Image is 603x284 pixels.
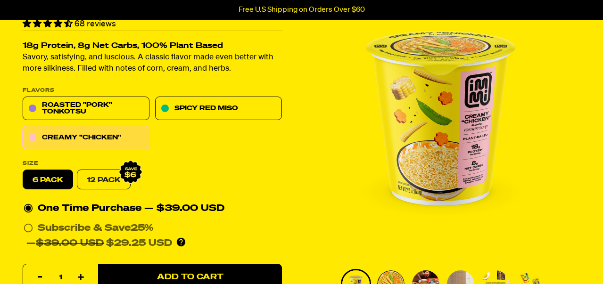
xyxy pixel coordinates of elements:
a: Creamy "Chicken" [23,126,149,150]
span: Add to Cart [157,273,223,281]
a: Spicy Red Miso [155,97,282,121]
label: 6 pack [23,170,73,190]
p: Savory, satisfying, and luscious. A classic flavor made even better with more silkiness. Filled w... [23,52,282,75]
iframe: Marketing Popup [5,241,99,279]
span: 4.71 stars [23,20,74,28]
div: One Time Purchase [24,201,281,216]
div: — $39.00 USD [144,201,224,216]
span: 25% [131,224,154,233]
label: Size [23,161,282,166]
div: Subscribe & Save [38,221,154,236]
p: Flavors [23,88,282,93]
span: 68 reviews [74,20,116,28]
a: 12 Pack [77,170,131,190]
a: Roasted "Pork" Tonkotsu [23,97,149,121]
div: — $29.25 USD [26,236,172,251]
p: Free U.S Shipping on Orders Over $60 [239,6,365,14]
del: $39.00 USD [36,239,104,248]
h2: 18g Protein, 8g Net Carbs, 100% Plant Based [23,42,282,50]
